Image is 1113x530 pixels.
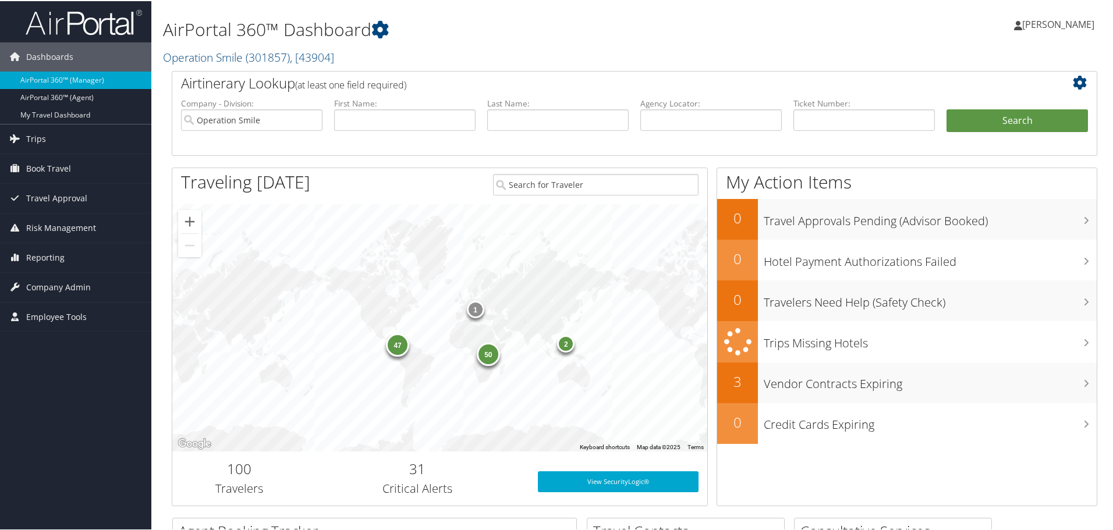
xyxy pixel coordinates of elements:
[163,16,792,41] h1: AirPortal 360™ Dashboard
[487,97,629,108] label: Last Name:
[1014,6,1106,41] a: [PERSON_NAME]
[764,369,1097,391] h3: Vendor Contracts Expiring
[26,8,142,35] img: airportal-logo.png
[290,48,334,64] span: , [ 43904 ]
[557,334,575,351] div: 2
[334,97,476,108] label: First Name:
[26,123,46,152] span: Trips
[764,247,1097,269] h3: Hotel Payment Authorizations Failed
[717,411,758,431] h2: 0
[26,153,71,182] span: Book Travel
[793,97,935,108] label: Ticket Number:
[717,361,1097,402] a: 3Vendor Contracts Expiring
[178,209,201,232] button: Zoom in
[26,41,73,70] span: Dashboards
[717,279,1097,320] a: 0Travelers Need Help (Safety Check)
[315,479,520,496] h3: Critical Alerts
[466,299,484,316] div: 1
[717,239,1097,279] a: 0Hotel Payment Authorizations Failed
[637,443,680,449] span: Map data ©2025
[687,443,704,449] a: Terms (opens in new tab)
[764,328,1097,350] h3: Trips Missing Hotels
[764,410,1097,432] h3: Credit Cards Expiring
[764,206,1097,228] h3: Travel Approvals Pending (Advisor Booked)
[764,287,1097,310] h3: Travelers Need Help (Safety Check)
[947,108,1088,131] button: Search
[476,341,499,364] div: 50
[181,169,310,193] h1: Traveling [DATE]
[163,48,334,64] a: Operation Smile
[26,183,87,212] span: Travel Approval
[26,272,91,301] span: Company Admin
[181,479,297,496] h3: Travelers
[181,97,322,108] label: Company - Division:
[175,435,214,450] img: Google
[181,458,297,478] h2: 100
[580,442,630,450] button: Keyboard shortcuts
[717,371,758,390] h2: 3
[181,72,1011,92] h2: Airtinerary Lookup
[295,77,406,90] span: (at least one field required)
[717,402,1097,443] a: 0Credit Cards Expiring
[640,97,782,108] label: Agency Locator:
[717,207,758,227] h2: 0
[717,169,1097,193] h1: My Action Items
[178,233,201,256] button: Zoom out
[315,458,520,478] h2: 31
[1022,17,1094,30] span: [PERSON_NAME]
[717,198,1097,239] a: 0Travel Approvals Pending (Advisor Booked)
[717,320,1097,361] a: Trips Missing Hotels
[538,470,699,491] a: View SecurityLogic®
[246,48,290,64] span: ( 301857 )
[26,301,87,330] span: Employee Tools
[717,248,758,268] h2: 0
[26,242,65,271] span: Reporting
[717,289,758,308] h2: 0
[386,332,409,355] div: 47
[493,173,699,194] input: Search for Traveler
[175,435,214,450] a: Open this area in Google Maps (opens a new window)
[26,212,96,241] span: Risk Management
